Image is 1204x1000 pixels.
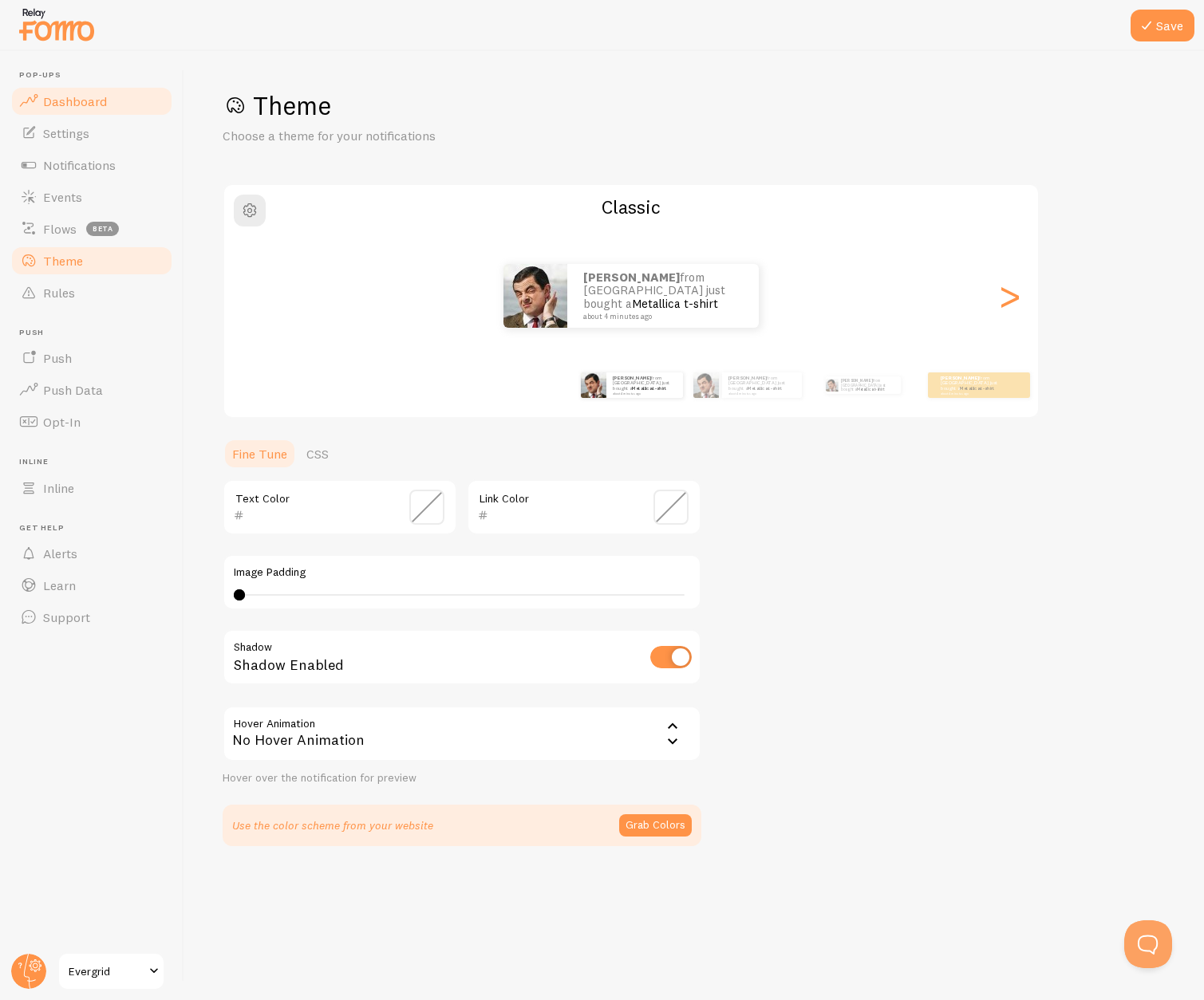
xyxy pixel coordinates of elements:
span: Opt-In [43,414,81,430]
span: Support [43,609,90,625]
a: Opt-In [10,406,174,438]
p: from [GEOGRAPHIC_DATA] just bought a [841,376,894,394]
a: Support [10,601,174,633]
span: Events [43,189,82,205]
div: Shadow Enabled [223,629,701,687]
span: Notifications [43,157,116,173]
a: Alerts [10,537,174,569]
div: Next slide [1000,238,1019,353]
small: about 4 minutes ago [941,392,1003,395]
p: Choose a theme for your notifications [223,127,606,145]
h1: Theme [223,89,1166,122]
span: Flows [43,221,77,237]
img: Fomo [693,372,719,398]
a: Push [10,342,174,374]
p: from [GEOGRAPHIC_DATA] just bought a [583,271,743,321]
button: Grab Colors [619,814,692,837]
strong: [PERSON_NAME] [728,375,767,381]
label: Image Padding [234,565,690,580]
a: Dashboard [10,85,174,117]
p: from [GEOGRAPHIC_DATA] just bought a [728,375,795,395]
span: Learn [43,577,76,593]
span: Settings [43,125,89,141]
strong: [PERSON_NAME] [841,378,873,383]
span: Rules [43,285,75,301]
span: Push Data [43,382,103,398]
span: Pop-ups [19,70,174,81]
a: CSS [297,438,338,470]
a: Flows beta [10,213,174,245]
a: Theme [10,245,174,277]
a: Notifications [10,149,174,181]
img: Fomo [825,379,838,392]
small: about 4 minutes ago [583,313,738,321]
a: Metallica t-shirt [960,385,994,392]
a: Inline [10,472,174,504]
a: Metallica t-shirt [748,385,782,392]
img: fomo-relay-logo-orange.svg [17,4,97,45]
img: Fomo [503,264,567,328]
small: about 4 minutes ago [613,392,675,395]
h2: Classic [224,195,1038,219]
iframe: Help Scout Beacon - Open [1124,920,1172,968]
p: Use the color scheme from your website [232,817,433,833]
span: Get Help [19,523,174,533]
a: Evergrid [57,952,165,990]
div: No Hover Animation [223,706,701,762]
span: Inline [19,457,174,467]
span: Inline [43,480,74,496]
a: Metallica t-shirt [857,387,884,392]
a: Rules [10,277,174,309]
a: Settings [10,117,174,149]
span: Dashboard [43,93,107,109]
div: Hover over the notification for preview [223,771,701,785]
small: about 4 minutes ago [728,392,794,395]
span: Push [19,328,174,338]
a: Fine Tune [223,438,297,470]
span: Alerts [43,545,77,561]
p: from [GEOGRAPHIC_DATA] just bought a [941,375,1005,395]
a: Metallica t-shirt [632,385,666,392]
strong: [PERSON_NAME] [613,375,651,381]
a: Push Data [10,374,174,406]
strong: [PERSON_NAME] [583,270,680,285]
span: beta [86,222,119,236]
span: Evergrid [69,962,144,981]
span: Theme [43,253,83,269]
p: from [GEOGRAPHIC_DATA] just bought a [613,375,677,395]
a: Events [10,181,174,213]
a: Metallica t-shirt [632,296,718,311]
strong: [PERSON_NAME] [941,375,979,381]
a: Learn [10,569,174,601]
span: Push [43,350,72,366]
img: Fomo [581,372,606,398]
